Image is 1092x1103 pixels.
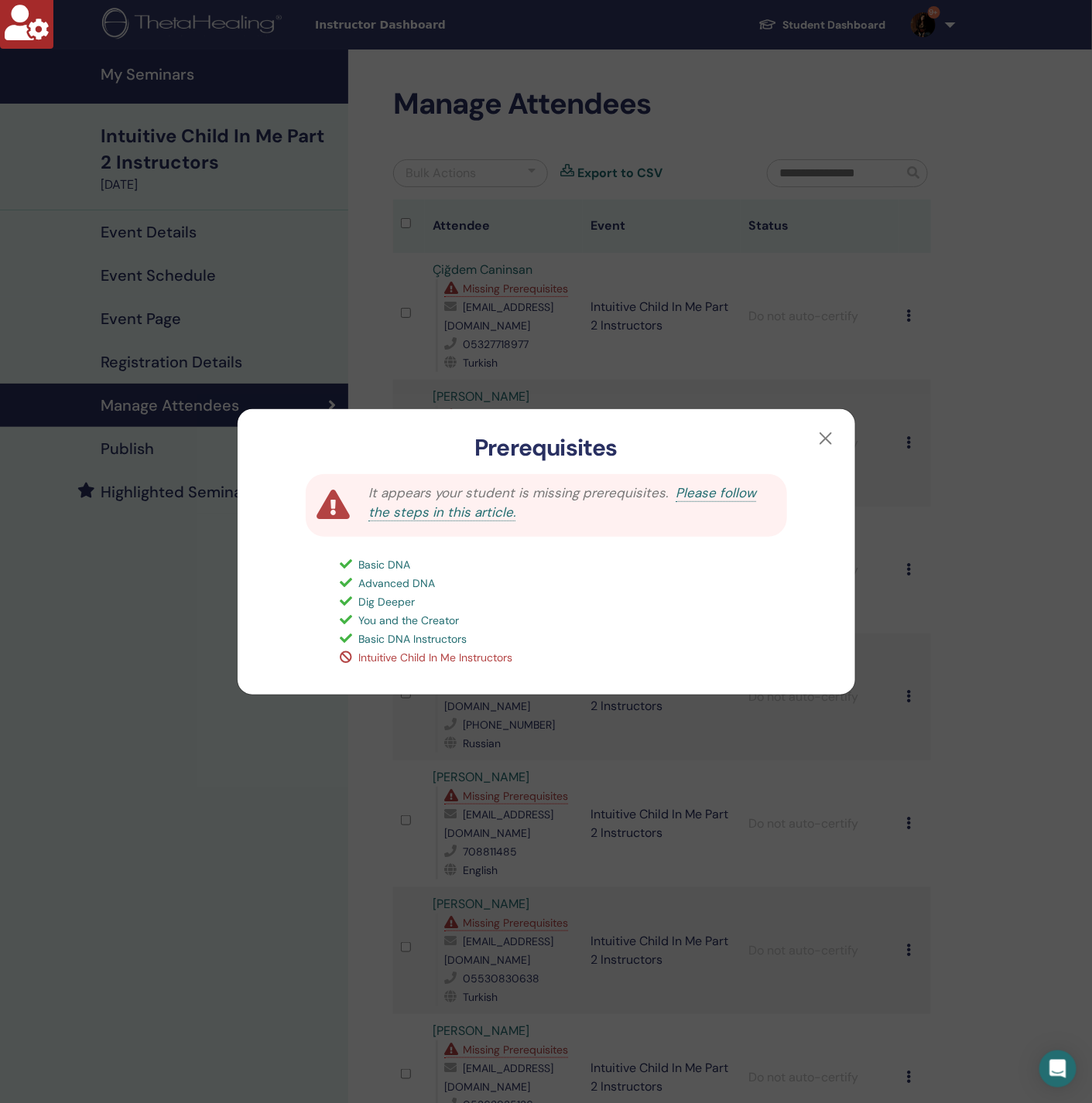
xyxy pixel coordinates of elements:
[359,595,416,609] span: Dig Deeper
[359,576,436,590] span: Advanced DNA
[1039,1050,1077,1088] div: Open Intercom Messenger
[368,484,668,501] span: It appears your student is missing prerequisites.
[262,434,830,462] h3: Prerequisites
[359,613,460,627] span: You and the Creator
[359,558,411,572] span: Basic DNA
[359,651,513,664] span: Intuitive Child In Me Instructors
[359,632,467,646] span: Basic DNA Instructors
